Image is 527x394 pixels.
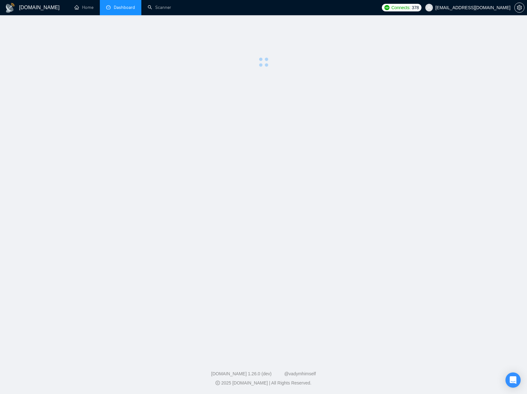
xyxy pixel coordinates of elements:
[391,4,410,11] span: Connects:
[284,371,316,376] a: @vadymhimself
[505,372,521,388] div: Open Intercom Messenger
[384,5,389,10] img: upwork-logo.png
[5,3,15,13] img: logo
[106,5,111,10] span: dashboard
[5,380,522,386] div: 2025 [DOMAIN_NAME] | All Rights Reserved.
[215,381,220,385] span: copyright
[514,3,524,13] button: setting
[148,5,171,10] a: searchScanner
[515,5,524,10] span: setting
[514,5,524,10] a: setting
[74,5,93,10] a: homeHome
[427,5,431,10] span: user
[114,5,135,10] span: Dashboard
[211,371,272,376] a: [DOMAIN_NAME] 1.26.0 (dev)
[412,4,419,11] span: 378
